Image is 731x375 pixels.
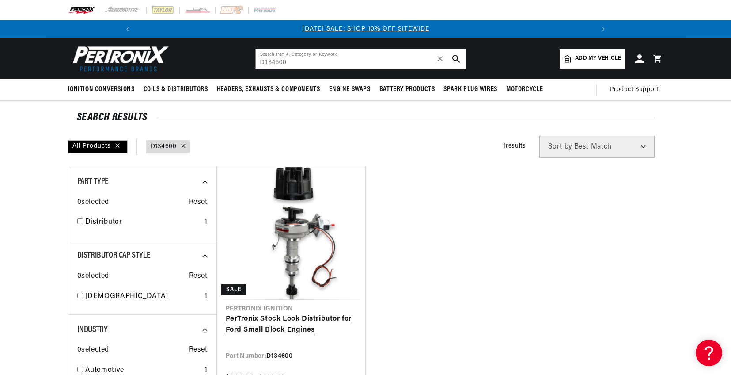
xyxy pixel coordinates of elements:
[443,85,497,94] span: Spark Plug Wires
[119,20,136,38] button: Translation missing: en.sections.announcements.previous_announcement
[136,24,595,34] div: Announcement
[68,85,135,94] span: Ignition Conversions
[46,20,686,38] slideshow-component: Translation missing: en.sections.announcements.announcement_bar
[447,49,466,69] button: search button
[548,143,572,150] span: Sort by
[439,79,502,100] summary: Spark Plug Wires
[205,217,208,228] div: 1
[329,85,371,94] span: Engine Swaps
[595,20,612,38] button: Translation missing: en.sections.announcements.next_announcement
[205,291,208,302] div: 1
[504,143,526,149] span: 1 results
[85,291,201,302] a: [DEMOGRAPHIC_DATA]
[189,344,208,356] span: Reset
[139,79,212,100] summary: Coils & Distributors
[77,271,109,282] span: 0 selected
[226,314,356,336] a: PerTronix Stock Look Distributor for Ford Small Block Engines
[68,43,170,74] img: Pertronix
[144,85,208,94] span: Coils & Distributors
[502,79,548,100] summary: Motorcycle
[68,140,128,153] div: All Products
[610,85,659,95] span: Product Support
[77,325,108,334] span: Industry
[212,79,325,100] summary: Headers, Exhausts & Components
[575,54,621,63] span: Add my vehicle
[68,79,139,100] summary: Ignition Conversions
[302,26,429,32] a: [DATE] SALE: SHOP 10% OFF SITEWIDE
[379,85,435,94] span: Battery Products
[77,113,655,122] div: SEARCH RESULTS
[217,85,320,94] span: Headers, Exhausts & Components
[189,271,208,282] span: Reset
[610,79,663,100] summary: Product Support
[77,251,151,260] span: Distributor Cap Style
[560,49,625,69] a: Add my vehicle
[77,197,109,208] span: 0 selected
[77,177,109,186] span: Part Type
[136,24,595,34] div: 1 of 3
[189,197,208,208] span: Reset
[375,79,439,100] summary: Battery Products
[325,79,375,100] summary: Engine Swaps
[506,85,543,94] span: Motorcycle
[151,142,177,152] a: D134600
[256,49,466,69] input: Search Part #, Category or Keyword
[85,217,201,228] a: Distributor
[539,136,655,158] select: Sort by
[77,344,109,356] span: 0 selected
